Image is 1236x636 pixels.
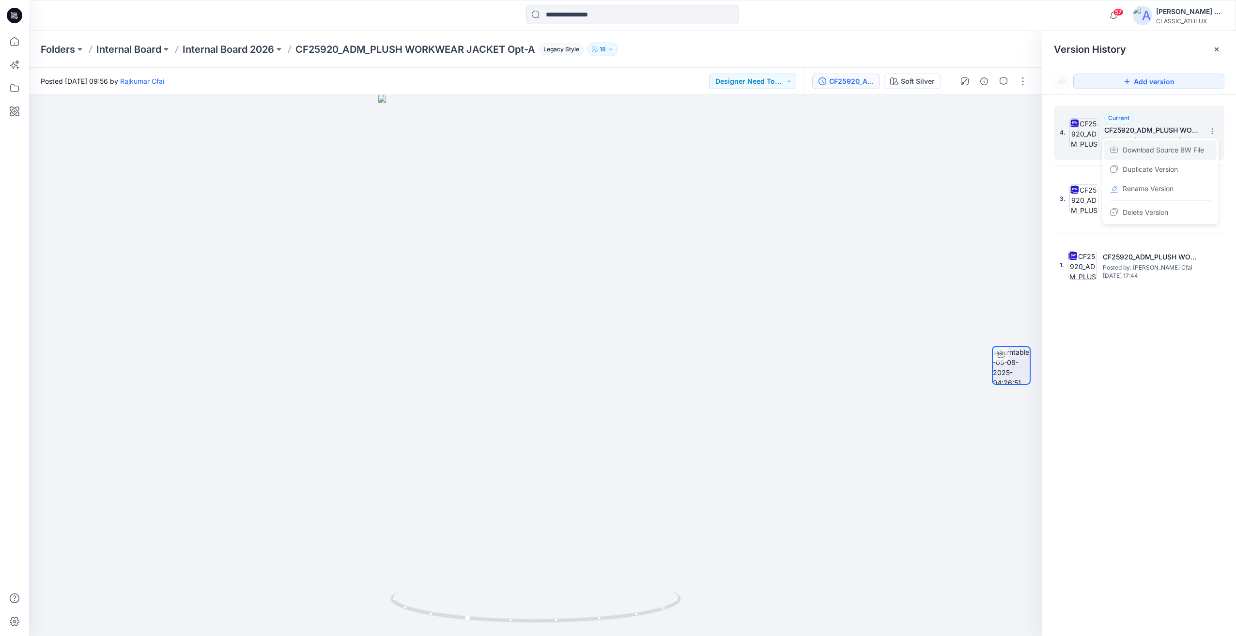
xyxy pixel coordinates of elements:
span: Posted by: Rajkumar Cfai [1104,136,1201,146]
a: Rajkumar Cfai [120,77,164,85]
span: Posted by: Rajkumar Cfai [1103,263,1200,273]
img: CF25920_ADM_PLUSH WORKWEAR JACKET_ Opt-A [1068,251,1097,280]
img: turntable-05-08-2025-04:26:51 [993,347,1030,384]
span: Version History [1054,44,1126,55]
button: Details [976,74,992,89]
span: Current [1108,114,1129,121]
span: 1. [1060,261,1064,270]
button: CF25920_ADM_PLUSH WORKWEAR JACKET_ Opt-A [812,74,880,89]
img: CF25920_ADM_PLUSH WORKWEAR JACKET_ Opt-A [1069,184,1098,213]
div: Soft Silver [901,76,935,87]
span: Duplicate Version [1123,164,1178,175]
button: Show Hidden Versions [1054,74,1069,89]
span: Posted [DATE] 09:56 by [41,76,164,86]
span: 4. [1060,128,1066,137]
h5: CF25920_ADM_PLUSH WORKWEAR JACKET_ Opt-A [1104,124,1201,136]
img: CF25920_ADM_PLUSH WORKWEAR JACKET_ Opt-A [1069,118,1098,147]
div: [PERSON_NAME] Cfai [1156,6,1224,17]
button: 18 [587,43,618,56]
span: Rename Version [1123,183,1174,195]
button: Add version [1073,74,1224,89]
span: Legacy Style [539,44,584,55]
button: Legacy Style [535,43,584,56]
p: 18 [600,44,606,55]
p: CF25920_ADM_PLUSH WORKWEAR JACKET Opt-A [295,43,535,56]
span: Download Source BW File [1123,144,1204,156]
div: CLASSIC_ATHLUX [1156,17,1224,25]
span: Delete Version [1123,207,1168,218]
h5: CF25920_ADM_PLUSH WORKWEAR JACKET_ Opt-A [1103,251,1200,263]
a: Internal Board [96,43,161,56]
a: Internal Board 2026 [183,43,274,56]
a: Folders [41,43,75,56]
span: 3. [1060,195,1066,203]
span: [DATE] 17:44 [1103,273,1200,279]
button: Close [1213,45,1221,53]
button: Soft Silver [884,74,941,89]
div: CF25920_ADM_PLUSH WORKWEAR JACKET_ Opt-A [829,76,874,87]
img: avatar [1133,6,1152,25]
span: 57 [1113,8,1124,16]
